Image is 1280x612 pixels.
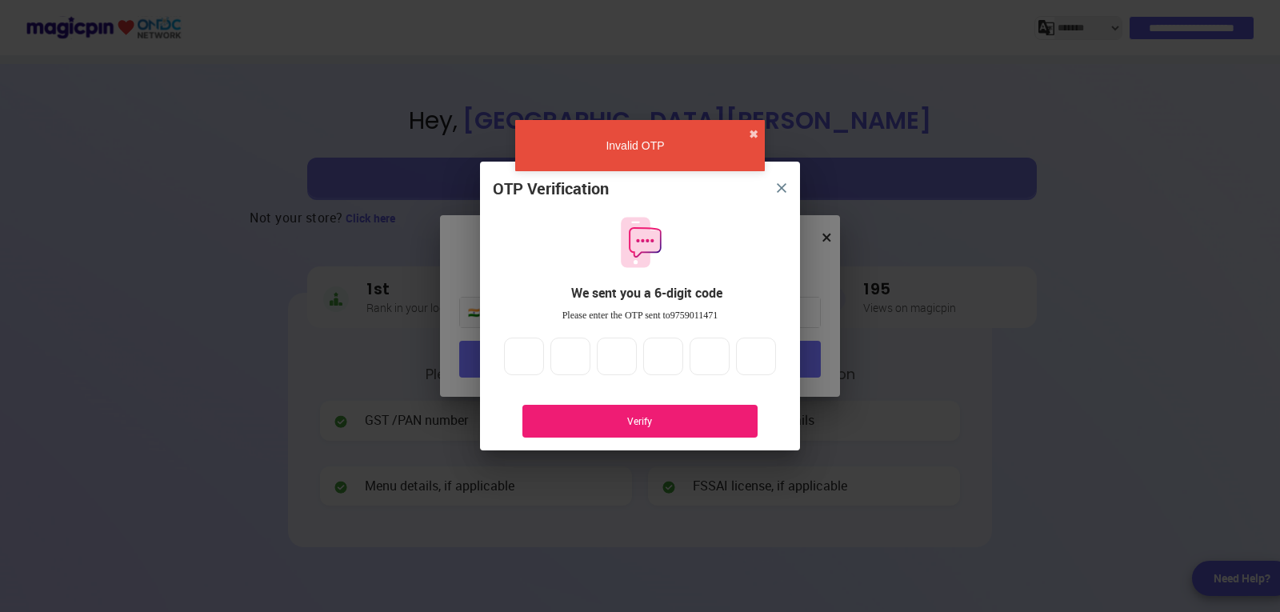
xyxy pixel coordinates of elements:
[546,414,734,428] div: Verify
[767,174,796,202] button: close
[493,178,609,201] div: OTP Verification
[522,138,749,154] div: Invalid OTP
[749,126,758,142] button: close
[777,183,786,193] img: 8zTxi7IzMsfkYqyYgBgfvSHvmzQA9juT1O3mhMgBDT8p5s20zMZ2JbefE1IEBlkXHwa7wAFxGwdILBLhkAAAAASUVORK5CYII=
[493,309,787,322] div: Please enter the OTP sent to 9759011471
[506,284,787,302] div: We sent you a 6-digit code
[613,215,667,270] img: otpMessageIcon.11fa9bf9.svg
